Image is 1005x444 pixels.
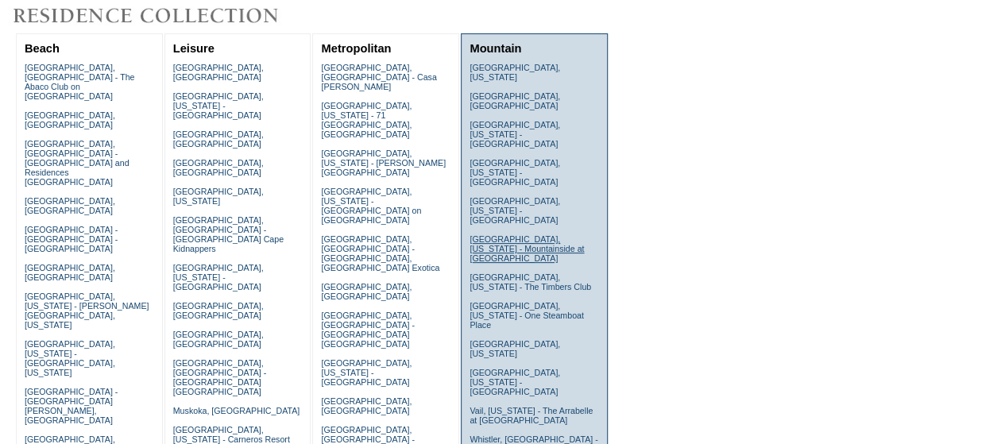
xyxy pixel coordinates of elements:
[470,272,591,291] a: [GEOGRAPHIC_DATA], [US_STATE] - The Timbers Club
[173,406,300,415] a: Muskoka, [GEOGRAPHIC_DATA]
[173,358,266,396] a: [GEOGRAPHIC_DATA], [GEOGRAPHIC_DATA] - [GEOGRAPHIC_DATA] [GEOGRAPHIC_DATA]
[173,91,264,120] a: [GEOGRAPHIC_DATA], [US_STATE] - [GEOGRAPHIC_DATA]
[470,120,560,149] a: [GEOGRAPHIC_DATA], [US_STATE] - [GEOGRAPHIC_DATA]
[321,358,412,387] a: [GEOGRAPHIC_DATA], [US_STATE] - [GEOGRAPHIC_DATA]
[321,101,412,139] a: [GEOGRAPHIC_DATA], [US_STATE] - 71 [GEOGRAPHIC_DATA], [GEOGRAPHIC_DATA]
[173,63,264,82] a: [GEOGRAPHIC_DATA], [GEOGRAPHIC_DATA]
[25,387,118,425] a: [GEOGRAPHIC_DATA] - [GEOGRAPHIC_DATA][PERSON_NAME], [GEOGRAPHIC_DATA]
[470,406,593,425] a: Vail, [US_STATE] - The Arrabelle at [GEOGRAPHIC_DATA]
[470,196,560,225] a: [GEOGRAPHIC_DATA], [US_STATE] - [GEOGRAPHIC_DATA]
[321,311,414,349] a: [GEOGRAPHIC_DATA], [GEOGRAPHIC_DATA] - [GEOGRAPHIC_DATA] [GEOGRAPHIC_DATA]
[173,187,264,206] a: [GEOGRAPHIC_DATA], [US_STATE]
[470,368,560,396] a: [GEOGRAPHIC_DATA], [US_STATE] - [GEOGRAPHIC_DATA]
[25,110,115,129] a: [GEOGRAPHIC_DATA], [GEOGRAPHIC_DATA]
[25,42,60,55] a: Beach
[470,339,560,358] a: [GEOGRAPHIC_DATA], [US_STATE]
[173,330,264,349] a: [GEOGRAPHIC_DATA], [GEOGRAPHIC_DATA]
[470,91,560,110] a: [GEOGRAPHIC_DATA], [GEOGRAPHIC_DATA]
[173,215,284,253] a: [GEOGRAPHIC_DATA], [GEOGRAPHIC_DATA] - [GEOGRAPHIC_DATA] Cape Kidnappers
[470,234,584,263] a: [GEOGRAPHIC_DATA], [US_STATE] - Mountainside at [GEOGRAPHIC_DATA]
[321,187,421,225] a: [GEOGRAPHIC_DATA], [US_STATE] - [GEOGRAPHIC_DATA] on [GEOGRAPHIC_DATA]
[25,225,118,253] a: [GEOGRAPHIC_DATA] - [GEOGRAPHIC_DATA] - [GEOGRAPHIC_DATA]
[321,42,391,55] a: Metropolitan
[173,129,264,149] a: [GEOGRAPHIC_DATA], [GEOGRAPHIC_DATA]
[470,63,560,82] a: [GEOGRAPHIC_DATA], [US_STATE]
[25,139,129,187] a: [GEOGRAPHIC_DATA], [GEOGRAPHIC_DATA] - [GEOGRAPHIC_DATA] and Residences [GEOGRAPHIC_DATA]
[25,291,149,330] a: [GEOGRAPHIC_DATA], [US_STATE] - [PERSON_NAME][GEOGRAPHIC_DATA], [US_STATE]
[470,301,584,330] a: [GEOGRAPHIC_DATA], [US_STATE] - One Steamboat Place
[25,63,135,101] a: [GEOGRAPHIC_DATA], [GEOGRAPHIC_DATA] - The Abaco Club on [GEOGRAPHIC_DATA]
[321,63,436,91] a: [GEOGRAPHIC_DATA], [GEOGRAPHIC_DATA] - Casa [PERSON_NAME]
[321,234,439,272] a: [GEOGRAPHIC_DATA], [GEOGRAPHIC_DATA] - [GEOGRAPHIC_DATA], [GEOGRAPHIC_DATA] Exotica
[321,149,446,177] a: [GEOGRAPHIC_DATA], [US_STATE] - [PERSON_NAME][GEOGRAPHIC_DATA]
[25,263,115,282] a: [GEOGRAPHIC_DATA], [GEOGRAPHIC_DATA]
[173,301,264,320] a: [GEOGRAPHIC_DATA], [GEOGRAPHIC_DATA]
[470,42,521,55] a: Mountain
[25,339,115,377] a: [GEOGRAPHIC_DATA], [US_STATE] - [GEOGRAPHIC_DATA], [US_STATE]
[25,196,115,215] a: [GEOGRAPHIC_DATA], [GEOGRAPHIC_DATA]
[321,282,412,301] a: [GEOGRAPHIC_DATA], [GEOGRAPHIC_DATA]
[321,396,412,415] a: [GEOGRAPHIC_DATA], [GEOGRAPHIC_DATA]
[173,263,264,291] a: [GEOGRAPHIC_DATA], [US_STATE] - [GEOGRAPHIC_DATA]
[173,42,215,55] a: Leisure
[470,158,560,187] a: [GEOGRAPHIC_DATA], [US_STATE] - [GEOGRAPHIC_DATA]
[173,158,264,177] a: [GEOGRAPHIC_DATA], [GEOGRAPHIC_DATA]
